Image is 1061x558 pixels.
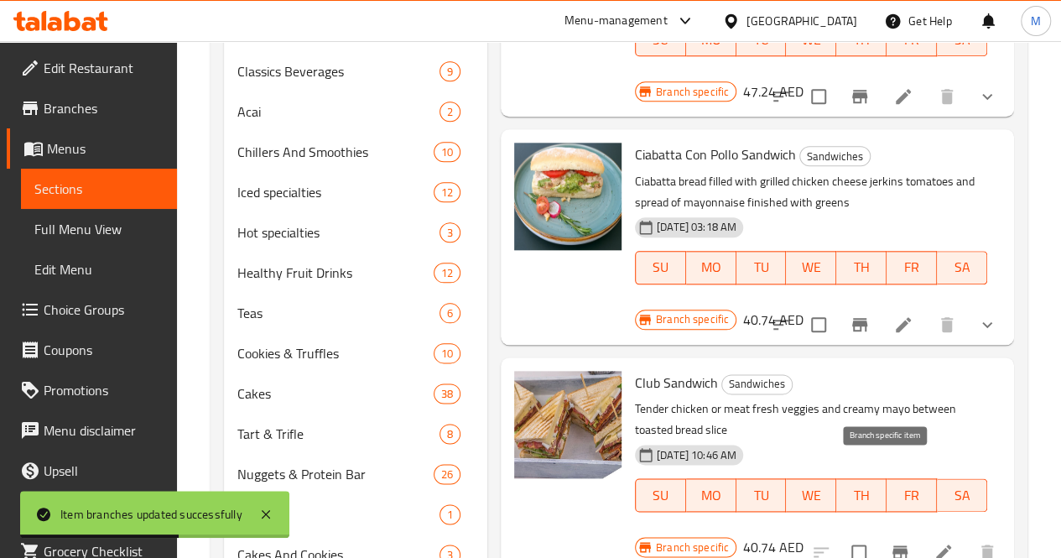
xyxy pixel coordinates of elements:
span: Edit Menu [34,259,164,279]
div: items [434,343,460,363]
button: TH [836,251,887,284]
button: sort-choices [761,76,801,117]
div: Item branches updated successfully [60,505,242,524]
span: TU [743,255,780,279]
img: Club Sandwich [514,371,622,478]
a: Upsell [7,451,177,491]
button: WE [786,478,836,512]
span: 6 [440,305,460,321]
p: Ciabatta bread filled with grilled chicken cheese jerkins tomatoes and spread of mayonnaise finis... [635,171,987,213]
div: items [439,504,460,524]
span: 10 [434,346,460,362]
span: 2 [440,104,460,120]
button: TH [836,478,887,512]
span: Branches [44,98,164,118]
span: WE [793,483,830,508]
button: FR [887,251,937,284]
div: items [439,102,460,122]
button: sort-choices [761,305,801,345]
svg: Show Choices [977,315,997,335]
span: Iced specialties [237,182,434,202]
div: Cakes [237,383,434,404]
a: Edit Menu [21,249,177,289]
div: Teas6 [224,293,487,333]
div: items [434,464,460,484]
span: 8 [440,426,460,442]
button: SU [635,478,686,512]
span: Teas [237,303,439,323]
span: Edit Restaurant [44,58,164,78]
span: Menus [47,138,164,159]
span: 10 [434,144,460,160]
a: Coverage Report [7,491,177,531]
a: Choice Groups [7,289,177,330]
span: SU [642,28,679,52]
h6: 40.74 AED [743,308,804,331]
p: Tender chicken or meat fresh veggies and creamy mayo between toasted bread slice [635,399,987,441]
span: 12 [434,265,460,281]
button: SA [937,251,987,284]
button: TU [736,251,787,284]
button: SA [937,478,987,512]
a: Full Menu View [21,209,177,249]
div: Classics Beverages9 [224,51,487,91]
span: TU [743,483,780,508]
span: 38 [434,386,460,402]
a: Menu disclaimer [7,410,177,451]
span: 12 [434,185,460,201]
span: Branch specific [649,311,736,327]
div: Healthy Fruit Drinks12 [224,253,487,293]
div: Sandwiches [721,374,793,394]
span: WE [793,28,830,52]
span: Promotions [44,380,164,400]
span: SA [944,483,980,508]
span: SU [642,255,679,279]
div: items [439,222,460,242]
span: FR [893,28,930,52]
a: Branches [7,88,177,128]
span: MO [693,28,730,52]
div: Tart & Trifle [237,424,439,444]
span: Chillers And Smoothies [237,142,434,162]
div: items [434,182,460,202]
span: Sandwiches [722,374,792,394]
button: MO [686,251,736,284]
div: Tart & Trifle8 [224,414,487,454]
span: FR [893,483,930,508]
div: Classics Beverages [237,61,439,81]
img: Ciabatta Con Pollo Sandwich [514,143,622,250]
button: TU [736,478,787,512]
div: items [439,303,460,323]
span: Sections [34,179,164,199]
div: Acai2 [224,91,487,132]
div: items [434,142,460,162]
span: Acai [237,102,439,122]
span: MO [693,483,730,508]
a: Promotions [7,370,177,410]
button: delete [927,76,967,117]
h6: 47.24 AED [743,80,804,103]
div: Menu-management [564,11,668,31]
span: SA [944,255,980,279]
a: Edit Restaurant [7,48,177,88]
span: Nuggets & Protein Bar [237,464,434,484]
span: M [1031,12,1041,30]
button: FR [887,478,937,512]
span: Cookies & Truffles [237,343,434,363]
span: TH [843,255,880,279]
span: 3 [440,225,460,241]
span: TH [843,483,880,508]
div: items [434,383,460,404]
span: Branch specific [649,540,736,555]
svg: Show Choices [977,86,997,107]
span: Sandwiches [800,147,870,166]
a: Menus [7,128,177,169]
div: Muffins1 [224,494,487,535]
span: Choice Groups [44,300,164,320]
span: Upsell [44,461,164,481]
a: Sections [21,169,177,209]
